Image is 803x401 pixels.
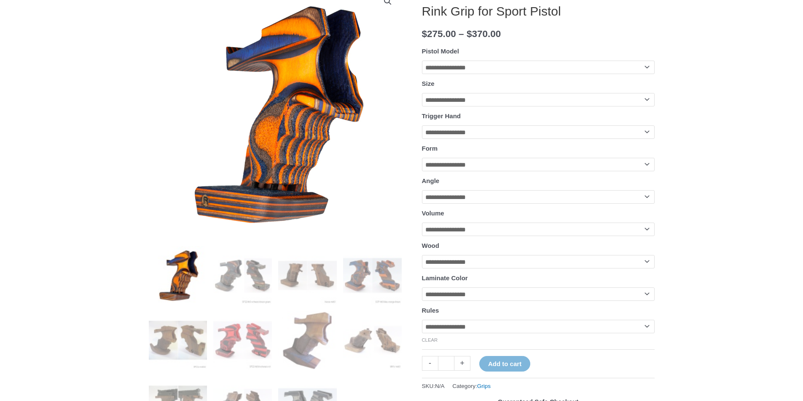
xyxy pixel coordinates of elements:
[467,29,472,39] span: $
[477,383,491,389] a: Grips
[422,274,468,281] label: Laminate Color
[422,112,461,120] label: Trigger Hand
[459,29,464,39] span: –
[422,29,427,39] span: $
[422,80,435,87] label: Size
[343,311,402,369] img: Rink Sport Pistol Grip
[422,307,439,314] label: Rules
[467,29,501,39] bdi: 370.00
[422,210,444,217] label: Volume
[422,29,456,39] bdi: 275.00
[343,246,402,305] img: Rink Grip for Sport Pistol - Image 4
[452,381,491,391] span: Category:
[435,383,445,389] span: N/A
[278,246,337,305] img: Rink Grip for Sport Pistol - Image 3
[454,356,470,371] a: +
[422,4,655,19] h1: Rink Grip for Sport Pistol
[422,177,440,184] label: Angle
[479,356,530,372] button: Add to cart
[422,145,438,152] label: Form
[422,381,445,391] span: SKU:
[213,311,272,369] img: Rink Grip for Sport Pistol - Image 6
[422,242,439,249] label: Wood
[278,311,337,369] img: Rink Grip for Sport Pistol - Image 7
[422,356,438,371] a: -
[149,311,207,369] img: Rink Grip for Sport Pistol - Image 5
[213,246,272,305] img: Rink Grip for Sport Pistol - Image 2
[149,246,207,305] img: Rink Grip for Sport Pistol
[438,356,454,371] input: Product quantity
[422,337,438,343] a: Clear options
[422,48,459,55] label: Pistol Model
